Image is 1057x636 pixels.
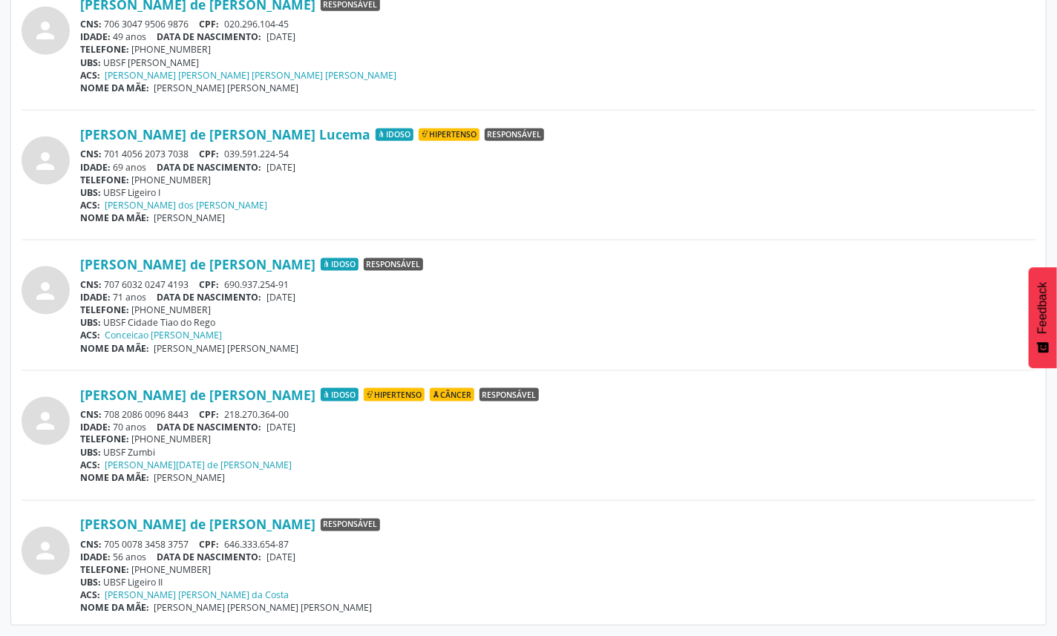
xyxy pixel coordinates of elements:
span: ACS: [80,199,100,212]
span: Responsável [480,388,539,401]
div: 707 6032 0247 4193 [80,278,1035,291]
span: CNS: [80,148,102,160]
span: [DATE] [266,291,295,304]
span: DATA DE NASCIMENTO: [157,421,262,433]
span: UBS: [80,186,101,199]
div: 71 anos [80,291,1035,304]
a: [PERSON_NAME][DATE] de [PERSON_NAME] [105,459,292,472]
span: [PERSON_NAME] [PERSON_NAME] [154,82,299,94]
span: UBS: [80,56,101,69]
a: [PERSON_NAME] de [PERSON_NAME] Lucema [80,126,370,142]
div: 56 anos [80,551,1035,564]
span: Idoso [321,388,359,401]
i: person [33,538,59,565]
i: person [33,278,59,304]
div: 49 anos [80,30,1035,43]
div: UBSF Ligeiro I [80,186,1035,199]
span: TELEFONE: [80,304,129,316]
span: NOME DA MÃE: [80,472,149,485]
span: [PERSON_NAME] [PERSON_NAME] [154,342,299,355]
span: DATA DE NASCIMENTO: [157,551,262,564]
span: CPF: [200,18,220,30]
span: UBS: [80,447,101,459]
div: UBSF Ligeiro II [80,577,1035,589]
span: CPF: [200,278,220,291]
span: [PERSON_NAME] [PERSON_NAME] [PERSON_NAME] [154,602,373,614]
span: ACS: [80,329,100,341]
div: 708 2086 0096 8443 [80,408,1035,421]
span: TELEFONE: [80,433,129,446]
i: person [33,148,59,174]
span: CNS: [80,18,102,30]
a: Conceicao [PERSON_NAME] [105,329,223,341]
a: [PERSON_NAME] dos [PERSON_NAME] [105,199,268,212]
span: CPF: [200,408,220,421]
span: [DATE] [266,551,295,564]
span: ACS: [80,589,100,602]
span: 020.296.104-45 [224,18,289,30]
span: Feedback [1036,282,1050,334]
span: ACS: [80,459,100,472]
span: Hipertenso [364,388,425,401]
div: 701 4056 2073 7038 [80,148,1035,160]
span: IDADE: [80,291,111,304]
div: [PHONE_NUMBER] [80,43,1035,56]
span: CPF: [200,148,220,160]
span: NOME DA MÃE: [80,342,149,355]
span: Câncer [430,388,474,401]
div: 706 3047 9506 9876 [80,18,1035,30]
span: Responsável [485,128,544,142]
span: Idoso [321,258,359,272]
i: person [33,407,59,434]
span: CNS: [80,539,102,551]
span: CNS: [80,278,102,291]
div: UBSF [PERSON_NAME] [80,56,1035,69]
div: [PHONE_NUMBER] [80,174,1035,186]
span: [DATE] [266,161,295,174]
span: CPF: [200,539,220,551]
span: 690.937.254-91 [224,278,289,291]
span: TELEFONE: [80,43,129,56]
div: [PHONE_NUMBER] [80,433,1035,446]
span: TELEFONE: [80,174,129,186]
span: CNS: [80,408,102,421]
span: IDADE: [80,30,111,43]
span: UBS: [80,577,101,589]
span: [DATE] [266,421,295,433]
span: [PERSON_NAME] [154,212,226,224]
a: [PERSON_NAME] [PERSON_NAME] [PERSON_NAME] [PERSON_NAME] [105,69,397,82]
div: [PHONE_NUMBER] [80,304,1035,316]
span: [DATE] [266,30,295,43]
a: [PERSON_NAME] de [PERSON_NAME] [80,387,315,403]
span: DATA DE NASCIMENTO: [157,161,262,174]
button: Feedback - Mostrar pesquisa [1029,267,1057,368]
span: DATA DE NASCIMENTO: [157,291,262,304]
a: [PERSON_NAME] [PERSON_NAME] da Costa [105,589,289,602]
span: IDADE: [80,551,111,564]
span: ACS: [80,69,100,82]
a: [PERSON_NAME] de [PERSON_NAME] [80,256,315,272]
span: Hipertenso [419,128,480,142]
span: DATA DE NASCIMENTO: [157,30,262,43]
div: UBSF Zumbi [80,447,1035,459]
span: UBS: [80,316,101,329]
div: [PHONE_NUMBER] [80,564,1035,577]
div: 70 anos [80,421,1035,433]
div: 69 anos [80,161,1035,174]
span: IDADE: [80,421,111,433]
a: [PERSON_NAME] de [PERSON_NAME] [80,517,315,533]
span: Idoso [376,128,413,142]
span: [PERSON_NAME] [154,472,226,485]
span: 646.333.654-87 [224,539,289,551]
span: 039.591.224-54 [224,148,289,160]
span: TELEFONE: [80,564,129,577]
span: Responsável [321,519,380,532]
i: person [33,17,59,44]
span: NOME DA MÃE: [80,212,149,224]
span: NOME DA MÃE: [80,602,149,614]
span: 218.270.364-00 [224,408,289,421]
span: NOME DA MÃE: [80,82,149,94]
div: 705 0078 3458 3757 [80,539,1035,551]
span: IDADE: [80,161,111,174]
div: UBSF Cidade Tiao do Rego [80,316,1035,329]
